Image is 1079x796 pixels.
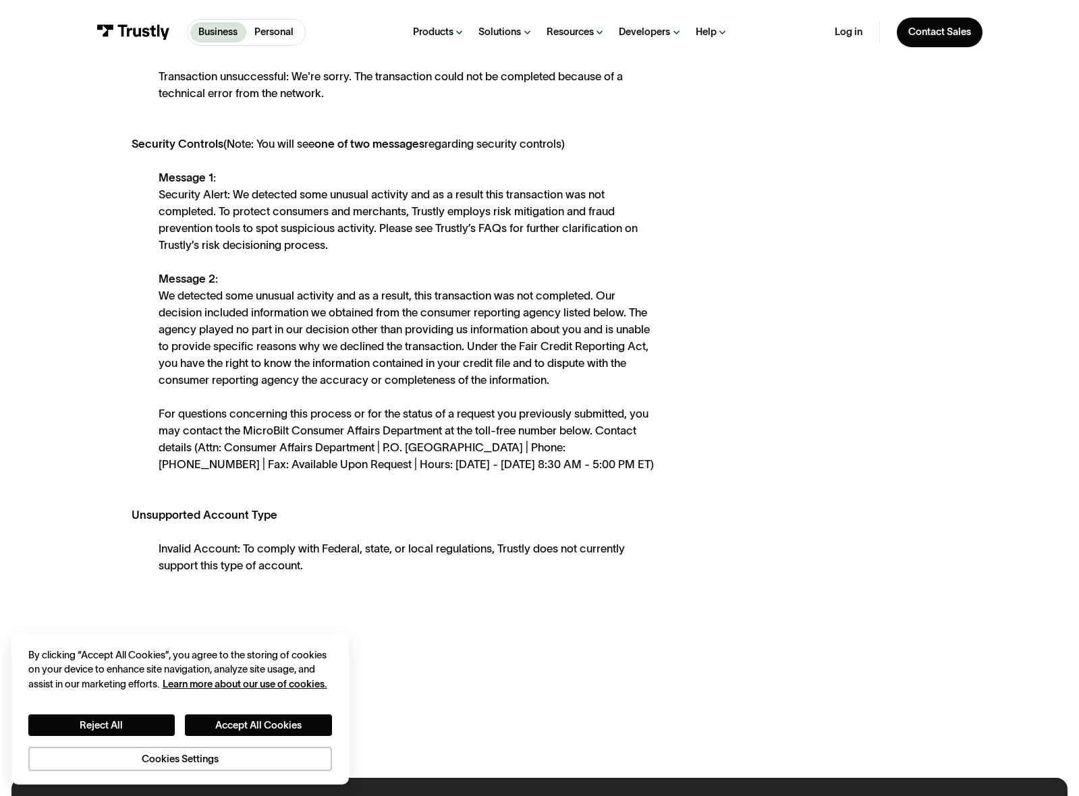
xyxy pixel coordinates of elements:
strong: Message 1: [159,171,216,183]
strong: Message 2: [159,273,218,285]
div: Cookie banner [11,634,349,785]
div: Products [413,26,453,38]
strong: Security Controls [132,138,223,150]
a: Log in [835,26,862,38]
p: Personal [254,25,294,40]
div: By clicking “Accept All Cookies”, you agree to the storing of cookies on your device to enhance s... [28,648,332,693]
a: Contact Sales [897,18,982,47]
img: Trustly Logo [96,24,169,40]
div: Contact Sales [908,26,971,38]
button: Cookies Settings [28,747,332,770]
div: Security Alert: We detected some unusual activity and as a result this transaction was not comple... [159,169,657,473]
div: Developers [619,26,670,38]
a: More information about your privacy, opens in a new tab [163,679,327,689]
button: Reject All [28,714,175,735]
p: Business [198,25,238,40]
strong: Unsupported Account Type [132,509,277,521]
div: Solutions [478,26,521,38]
button: Accept All Cookies [185,714,332,735]
a: Personal [246,22,302,42]
div: Transaction unsuccessful: We're sorry. The transaction could not be completed because of a techni... [159,68,657,102]
a: Business [190,22,246,42]
div: Was this article helpful? [132,647,626,664]
div: Help [696,26,717,38]
strong: one of two messages [314,138,424,150]
div: Invalid Account: To comply with Federal, state, or local regulations, Trustly does not currently ... [159,540,657,574]
div: Privacy [28,648,332,771]
div: Resources [547,26,594,38]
